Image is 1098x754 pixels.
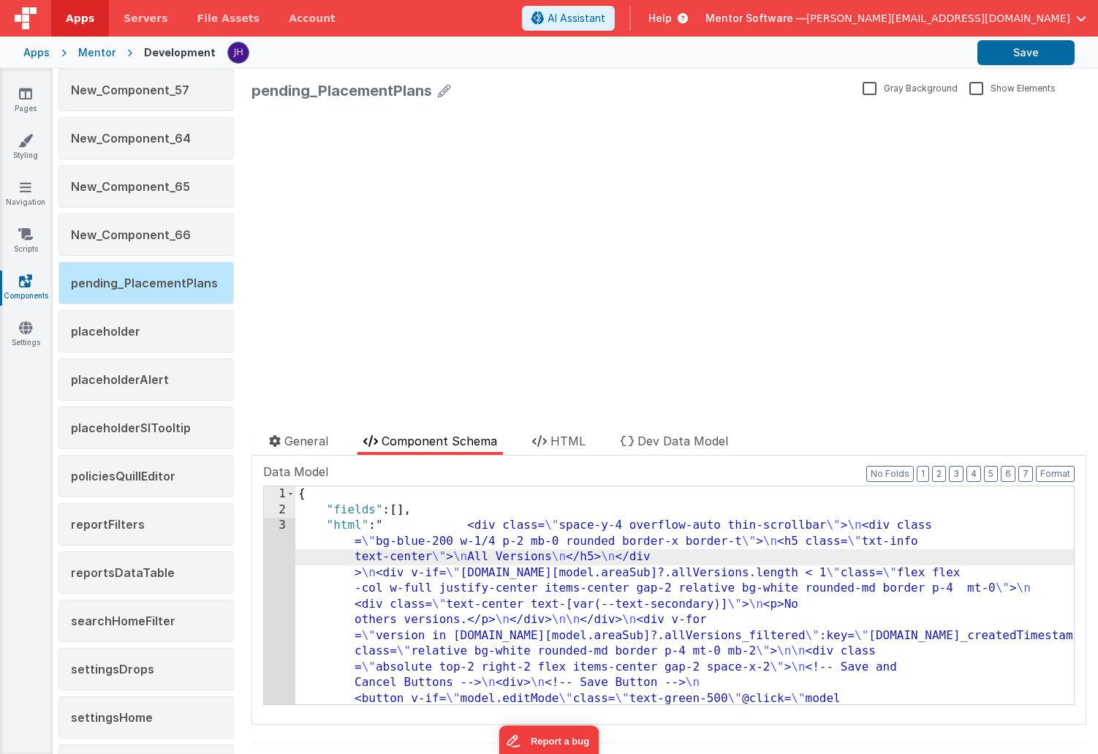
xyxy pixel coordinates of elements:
[705,11,806,26] span: Mentor Software —
[71,662,154,676] span: settingsDrops
[264,486,295,502] div: 1
[863,80,958,94] label: Gray Background
[71,517,145,532] span: reportFilters
[71,565,175,580] span: reportsDataTable
[550,434,586,448] span: HTML
[78,45,116,60] div: Mentor
[705,11,1086,26] button: Mentor Software — [PERSON_NAME][EMAIL_ADDRESS][DOMAIN_NAME]
[382,434,497,448] span: Component Schema
[1001,466,1015,482] button: 6
[71,179,190,194] span: New_Component_65
[866,466,914,482] button: No Folds
[966,466,981,482] button: 4
[71,131,191,146] span: New_Component_64
[637,434,728,448] span: Dev Data Model
[648,11,672,26] span: Help
[984,466,998,482] button: 5
[264,502,295,519] div: 2
[949,466,963,482] button: 3
[144,45,216,60] div: Development
[806,11,1070,26] span: [PERSON_NAME][EMAIL_ADDRESS][DOMAIN_NAME]
[548,11,605,26] span: AI Assistant
[197,11,260,26] span: File Assets
[71,421,191,435] span: placeholderSlTooltip
[969,80,1056,94] label: Show Elements
[71,469,175,483] span: policiesQuillEditor
[917,466,929,482] button: 1
[124,11,167,26] span: Servers
[23,45,50,60] div: Apps
[263,463,328,480] span: Data Model
[932,466,946,482] button: 2
[977,40,1075,65] button: Save
[71,324,140,339] span: placeholder
[71,710,153,725] span: settingsHome
[71,83,189,97] span: New_Component_57
[66,11,94,26] span: Apps
[251,80,432,101] div: pending_PlacementPlans
[71,227,191,242] span: New_Component_66
[228,42,249,63] img: c2badad8aad3a9dfc60afe8632b41ba8
[71,276,218,290] span: pending_PlacementPlans
[1018,466,1033,482] button: 7
[71,614,175,628] span: searchHomeFilter
[522,6,615,31] button: AI Assistant
[284,434,328,448] span: General
[1036,466,1075,482] button: Format
[71,372,169,387] span: placeholderAlert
